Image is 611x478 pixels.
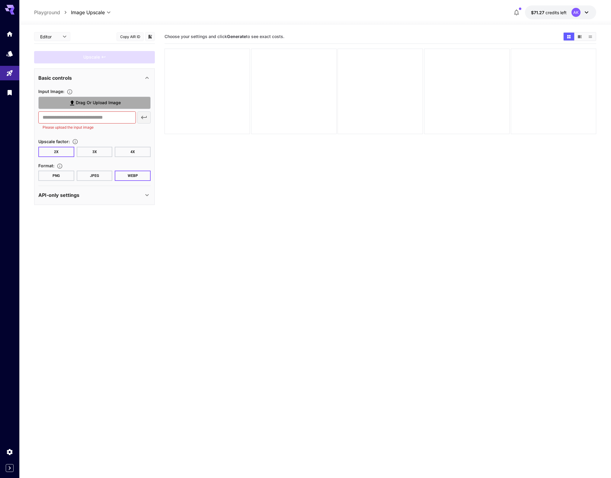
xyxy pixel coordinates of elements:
[54,163,65,169] button: Choose the file format for the output image.
[6,50,13,57] div: Models
[64,89,75,95] button: Specifies the input image to be processed.
[34,51,155,63] div: Please fill the prompt
[571,8,581,17] div: AK
[525,5,596,19] button: $71.27296AK
[38,147,74,157] button: 2X
[77,171,113,181] button: JPEG
[40,34,59,40] span: Editor
[77,147,113,157] button: 3X
[43,124,132,130] p: Please upload the input image
[6,30,13,38] div: Home
[38,163,54,168] span: Format :
[531,9,567,16] div: $71.27296
[6,448,13,456] div: Settings
[70,139,81,145] button: Choose the level of upscaling to be performed on the image.
[38,188,151,202] div: API-only settings
[147,33,153,40] button: Add to library
[563,32,596,41] div: Show media in grid viewShow media in video viewShow media in list view
[38,89,64,94] span: Input Image :
[585,33,596,40] button: Show media in list view
[115,171,151,181] button: WEBP
[6,464,14,472] button: Expand sidebar
[38,71,151,85] div: Basic controls
[38,74,72,82] p: Basic controls
[531,10,545,15] span: $71.27
[574,33,585,40] button: Show media in video view
[38,171,74,181] button: PNG
[227,34,246,39] b: Generate
[545,10,567,15] span: credits left
[76,99,121,107] span: Drag or upload image
[117,32,144,41] button: Copy AIR ID
[34,9,71,16] nav: breadcrumb
[38,139,70,144] span: Upscale factor :
[6,69,13,77] div: Playground
[71,9,105,16] span: Image Upscale
[38,191,79,199] p: API-only settings
[38,97,151,109] label: Drag or upload image
[564,33,574,40] button: Show media in grid view
[34,9,60,16] a: Playground
[165,34,284,39] span: Choose your settings and click to see exact costs.
[6,89,13,96] div: Library
[115,147,151,157] button: 4X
